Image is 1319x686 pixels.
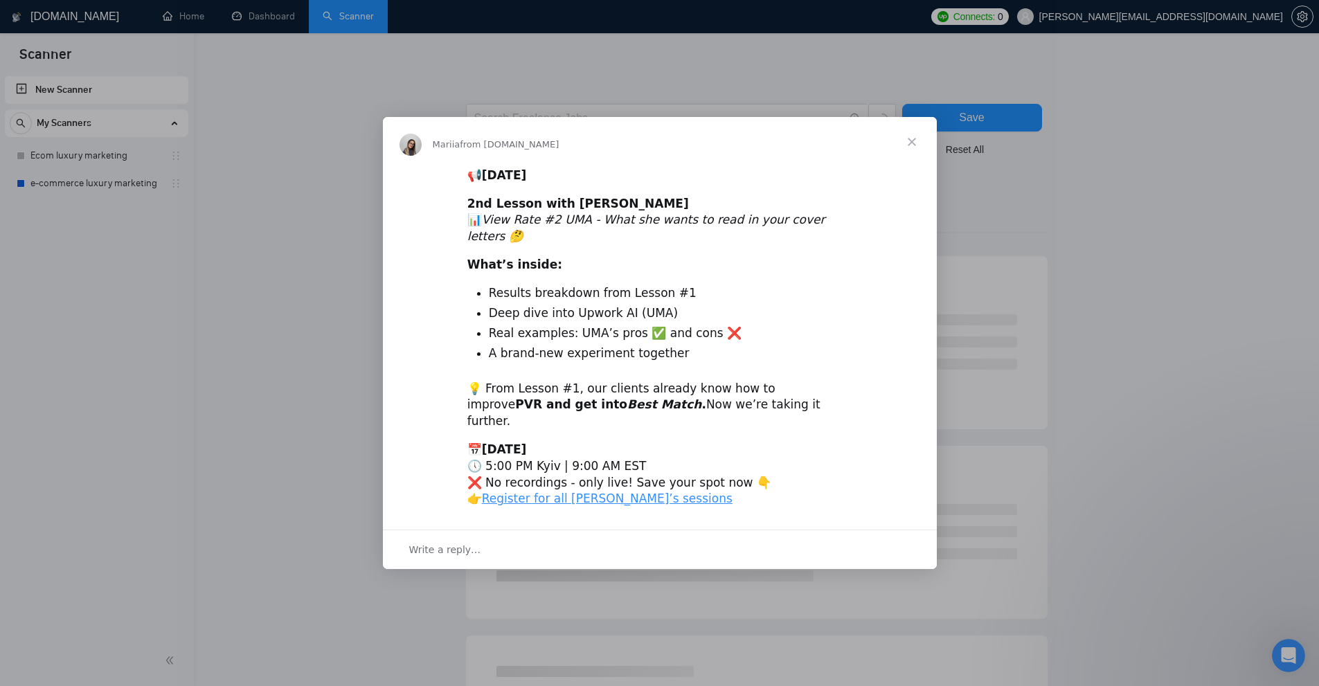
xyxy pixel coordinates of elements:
li: Deep dive into Upwork AI (UMA) [489,305,852,322]
li: Real examples: UMA’s pros ✅ and cons ❌ [489,325,852,342]
b: [DATE] [482,442,527,456]
span: from [DOMAIN_NAME] [460,139,559,150]
div: 📊 [467,196,852,245]
a: Register for all [PERSON_NAME]’s sessions [482,491,733,505]
span: Write a reply… [409,541,481,559]
div: 💡 From Lesson #1, our clients already know how to improve Now we’re taking it further. [467,381,852,430]
span: Close [887,117,937,167]
span: Mariia [433,139,460,150]
i: View Rate #2 UMA - What she wants to read in your cover letters 🤔 [467,213,825,243]
b: What’s inside: [467,258,562,271]
i: Best Match [627,397,701,411]
b: [DATE] [482,168,527,182]
b: 2nd Lesson with [PERSON_NAME] [467,197,689,210]
li: A brand-new experiment together [489,345,852,362]
img: Profile image for Mariia [400,134,422,156]
li: Results breakdown from Lesson #1 [489,285,852,302]
div: 📅 🕔 5:00 PM Kyiv | 9:00 AM EST ❌ No recordings - only live! Save your spot now 👇 👉 [467,442,852,507]
div: 📢 [467,168,852,184]
div: Open conversation and reply [383,530,937,569]
b: PVR and get into . [515,397,706,411]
